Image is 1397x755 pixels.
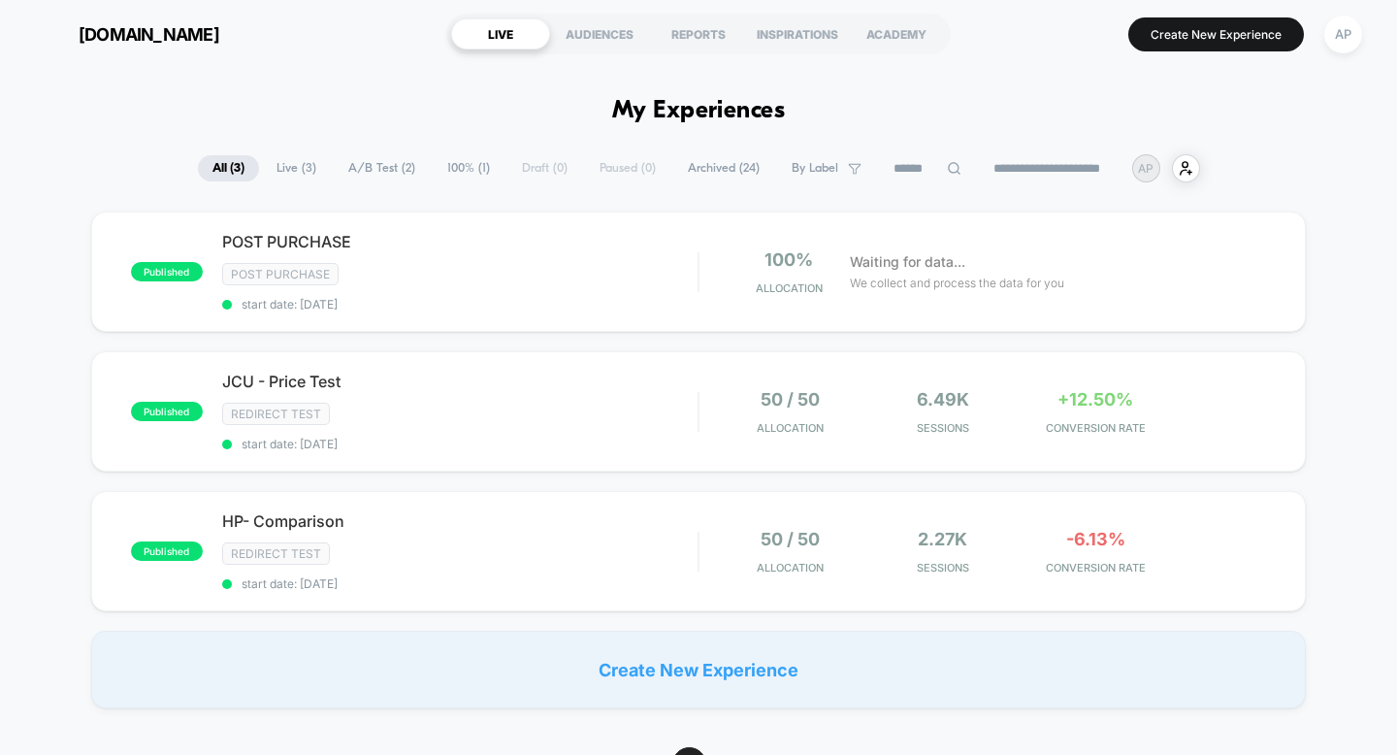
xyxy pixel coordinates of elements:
[222,576,698,591] span: start date: [DATE]
[847,18,946,49] div: ACADEMY
[222,372,698,391] span: JCU - Price Test
[1024,421,1167,435] span: CONVERSION RATE
[871,561,1014,574] span: Sessions
[756,281,823,295] span: Allocation
[222,542,330,565] span: Redirect Test
[761,389,820,410] span: 50 / 50
[871,421,1014,435] span: Sessions
[673,155,774,181] span: Archived ( 24 )
[550,18,649,49] div: AUDIENCES
[91,631,1307,708] div: Create New Experience
[1128,17,1304,51] button: Create New Experience
[29,18,225,49] button: [DOMAIN_NAME]
[334,155,430,181] span: A/B Test ( 2 )
[1318,15,1368,54] button: AP
[761,529,820,549] span: 50 / 50
[222,403,330,425] span: Redirect Test
[222,263,339,285] span: Post Purchase
[917,389,969,410] span: 6.49k
[222,297,698,312] span: start date: [DATE]
[1324,16,1362,53] div: AP
[850,274,1064,292] span: We collect and process the data for you
[757,561,824,574] span: Allocation
[433,155,504,181] span: 100% ( 1 )
[1024,561,1167,574] span: CONVERSION RATE
[451,18,550,49] div: LIVE
[748,18,847,49] div: INSPIRATIONS
[198,155,259,181] span: All ( 3 )
[1066,529,1125,549] span: -6.13%
[764,249,813,270] span: 100%
[222,511,698,531] span: HP- Comparison
[918,529,967,549] span: 2.27k
[757,421,824,435] span: Allocation
[792,161,838,176] span: By Label
[850,251,965,273] span: Waiting for data...
[131,402,203,421] span: published
[1138,161,1153,176] p: AP
[131,262,203,281] span: published
[79,24,219,45] span: [DOMAIN_NAME]
[612,97,786,125] h1: My Experiences
[649,18,748,49] div: REPORTS
[131,542,203,561] span: published
[1057,389,1133,410] span: +12.50%
[222,437,698,451] span: start date: [DATE]
[262,155,331,181] span: Live ( 3 )
[222,232,698,251] span: POST PURCHASE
